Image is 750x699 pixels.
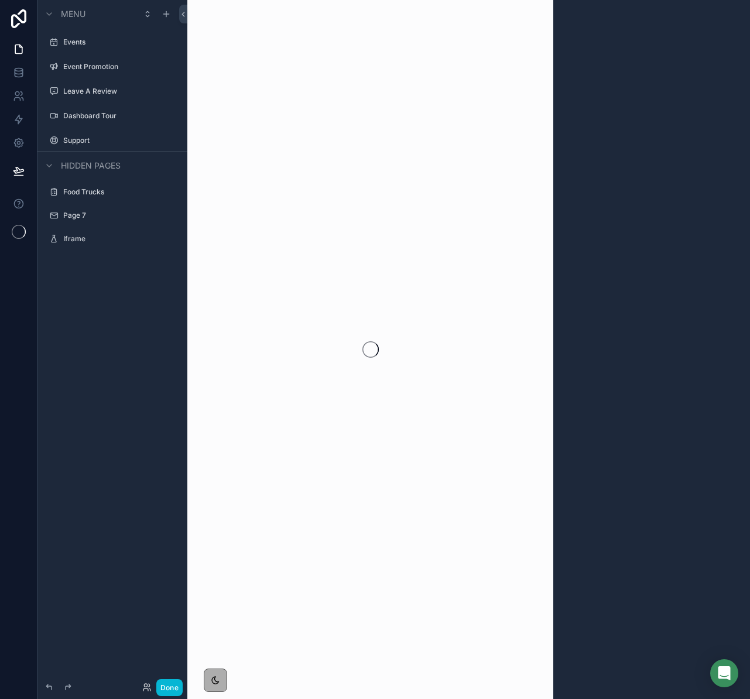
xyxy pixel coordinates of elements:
label: Page 7 [63,211,178,220]
label: Dashboard Tour [63,111,178,121]
label: Events [63,37,178,47]
div: Open Intercom Messenger [710,659,738,687]
button: Done [156,679,183,696]
label: Leave A Review [63,87,178,96]
label: Food Trucks [63,187,178,197]
span: Menu [61,8,85,20]
label: Support [63,136,178,145]
label: Iframe [63,234,178,244]
span: Hidden pages [61,160,121,172]
label: Event Promotion [63,62,178,71]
